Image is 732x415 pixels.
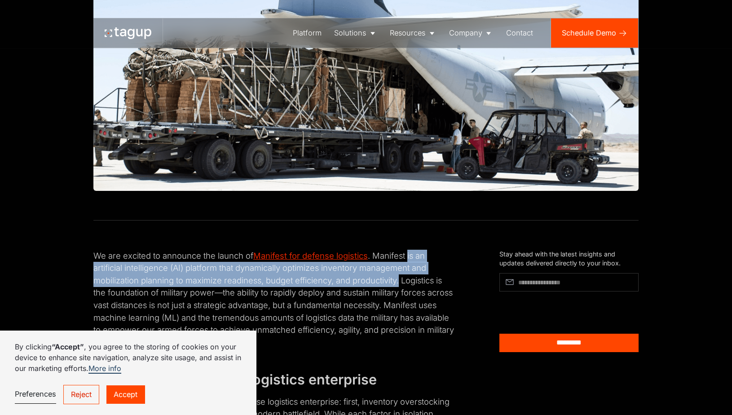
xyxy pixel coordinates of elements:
[253,251,368,260] a: Manifest for defense logistics
[499,250,639,268] div: Stay ahead with the latest insights and updates delivered directly to your inbox.
[287,18,328,48] a: Platform
[551,18,638,48] a: Schedule Demo
[88,364,121,374] a: More info
[328,18,384,48] a: Solutions
[500,18,540,48] a: Contact
[449,27,482,38] div: Company
[562,27,616,38] div: Schedule Demo
[93,250,456,349] p: We are excited to announce the launch of . Manifest is an artificial intelligence (AI) platform t...
[293,27,322,38] div: Platform
[334,27,366,38] div: Solutions
[506,27,533,38] div: Contact
[15,385,56,404] a: Preferences
[93,371,456,389] h2: Factors limiting [DATE] logistics enterprise
[384,18,443,48] a: Resources
[63,385,100,404] a: Reject
[443,18,500,48] a: Company
[390,27,425,38] div: Resources
[52,342,84,351] strong: “Accept”
[499,273,639,352] form: Article Subscribe
[499,295,595,320] iframe: reCAPTCHA
[15,341,242,374] p: By clicking , you agree to the storing of cookies on your device to enhance site navigation, anal...
[106,385,145,404] a: Accept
